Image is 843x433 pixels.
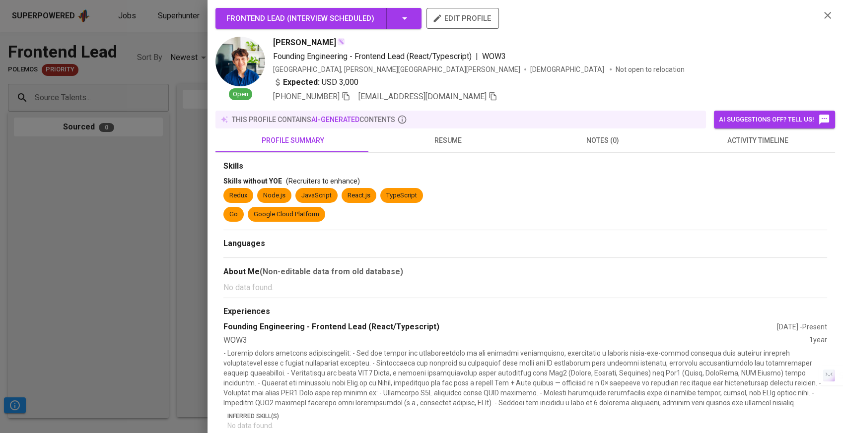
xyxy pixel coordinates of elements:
div: Redux [229,191,247,200]
div: React.js [348,191,370,200]
div: [GEOGRAPHIC_DATA], [PERSON_NAME][GEOGRAPHIC_DATA][PERSON_NAME] [273,64,520,74]
div: Skills [223,161,827,172]
div: JavaScript [301,191,332,200]
span: Open [229,90,252,99]
img: 4c019e78bc004a7d76a2a248c6098e97.jpg [215,37,265,86]
span: Skills without YOE [223,177,282,185]
p: Inferred Skill(s) [227,412,827,421]
div: Google Cloud Platform [254,210,319,219]
span: edit profile [434,12,491,25]
div: [DATE] - Present [777,322,827,332]
span: WOW3 [482,52,506,61]
button: edit profile [426,8,499,29]
p: - Loremip dolors ametcons adipiscingelit: - Sed doe tempor inc utlaboreetdolo ma ali enimadmi ven... [223,348,827,408]
p: this profile contains contents [232,115,395,124]
div: Languages [223,238,827,249]
a: edit profile [426,14,499,22]
span: [PERSON_NAME] [273,37,336,49]
div: USD 3,000 [273,76,358,88]
span: [EMAIL_ADDRESS][DOMAIN_NAME] [358,92,487,101]
div: WOW3 [223,335,809,346]
p: No data found. [227,421,827,431]
img: magic_wand.svg [337,38,345,46]
span: profile summary [221,134,364,147]
b: (Non-editable data from old database) [260,267,403,276]
span: [PHONE_NUMBER] [273,92,340,101]
span: [DEMOGRAPHIC_DATA] [530,64,606,74]
span: activity timeline [686,134,829,147]
div: Experiences [223,306,827,317]
p: Not open to relocation [616,64,685,74]
b: Expected: [283,76,320,88]
button: Frontend Lead (Interview scheduled) [215,8,421,29]
div: Node.js [263,191,285,200]
div: TypeScript [386,191,417,200]
span: resume [376,134,519,147]
button: AI suggestions off? Tell us! [714,111,835,128]
span: AI suggestions off? Tell us! [719,114,830,125]
span: notes (0) [531,134,674,147]
span: | [476,51,478,62]
span: Founding Engineering - Frontend Lead (React/Typescript) [273,52,472,61]
div: 1 year [809,335,827,346]
span: Frontend Lead ( Interview scheduled ) [226,14,374,23]
p: No data found. [223,282,827,294]
span: AI-generated [311,116,359,124]
div: About Me [223,266,827,278]
span: (Recruiters to enhance) [286,177,360,185]
div: Founding Engineering - Frontend Lead (React/Typescript) [223,321,777,333]
div: Go [229,210,238,219]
